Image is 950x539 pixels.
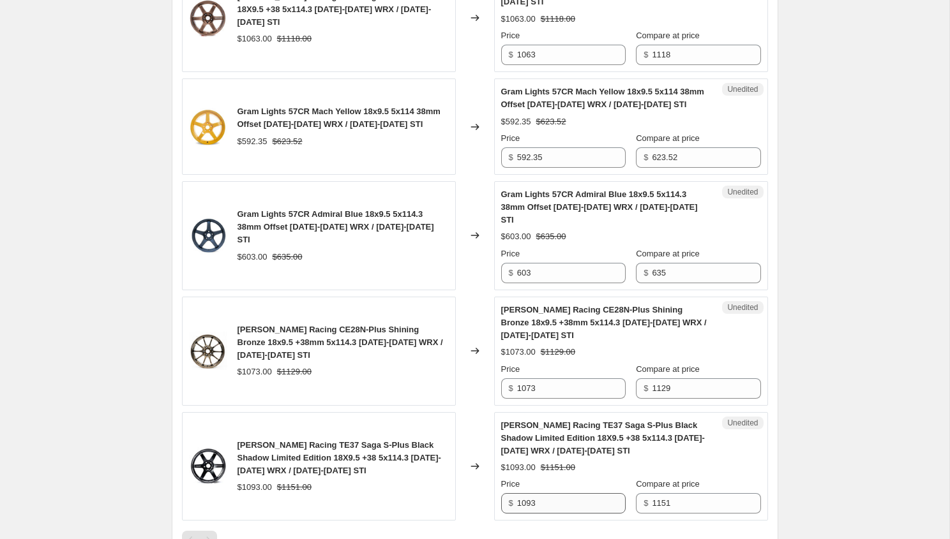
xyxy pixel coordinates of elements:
[277,33,312,45] strike: $1118.00
[509,268,513,277] span: $
[501,133,520,143] span: Price
[273,251,303,263] strike: $635.00
[636,249,700,258] span: Compare at price
[501,479,520,489] span: Price
[237,33,272,45] div: $1063.00
[501,189,698,225] span: Gram Lights 57CR Admiral Blue 18x9.5 5x114.3 38mm Offset [DATE]-[DATE] WRX / [DATE]-[DATE] STI
[636,479,700,489] span: Compare at price
[509,152,513,162] span: $
[277,481,312,494] strike: $1151.00
[237,365,272,378] div: $1073.00
[644,268,648,277] span: $
[727,84,758,94] span: Unedited
[636,31,700,40] span: Compare at price
[501,346,536,358] div: $1073.00
[644,498,648,508] span: $
[501,230,531,243] div: $603.00
[727,302,758,313] span: Unedited
[636,364,700,374] span: Compare at price
[501,31,520,40] span: Price
[189,332,227,370] img: volk-racing-ce28n-plus-shining-bronze-18x95-35mm-5x1143-2015-2024-wrx-2011-2021-sti-wv2px38esz-26...
[501,364,520,374] span: Price
[541,461,575,474] strike: $1151.00
[501,420,705,455] span: [PERSON_NAME] Racing TE37 Saga S-Plus Black Shadow Limited Edition 18X9.5 +38 5x114.3 [DATE]-[DAT...
[189,447,227,485] img: volk-racing-te37-saga-s-plus-black-shadow-limited-edition-18x95-38-5x1143-2015-2024-wrx-2011-2021...
[541,13,575,26] strike: $1118.00
[237,251,268,263] div: $603.00
[501,13,536,26] div: $1063.00
[644,50,648,59] span: $
[237,325,443,360] span: [PERSON_NAME] Racing CE28N-Plus Shining Bronze 18x9.5 +38mm 5x114.3 [DATE]-[DATE] WRX / [DATE]-[D...
[536,115,566,128] strike: $623.52
[501,249,520,258] span: Price
[636,133,700,143] span: Compare at price
[237,135,268,148] div: $592.35
[501,87,704,109] span: Gram Lights 57CR Mach Yellow 18x9.5 5x114 38mm Offset [DATE]-[DATE] WRX / [DATE]-[DATE] STI
[727,187,758,197] span: Unedited
[541,346,575,358] strike: $1129.00
[501,305,707,340] span: [PERSON_NAME] Racing CE28N-Plus Shining Bronze 18x9.5 +38mm 5x114.3 [DATE]-[DATE] WRX / [DATE]-[D...
[509,383,513,393] span: $
[189,108,227,146] img: gram-lights-57cr-mach-yellow-18x95-5x114-38mm-offset-2015-2024-wrx-2011-2021-sti-wgcrx38ewxz-6932...
[273,135,303,148] strike: $623.52
[644,383,648,393] span: $
[644,152,648,162] span: $
[237,440,441,475] span: [PERSON_NAME] Racing TE37 Saga S-Plus Black Shadow Limited Edition 18X9.5 +38 5x114.3 [DATE]-[DAT...
[501,461,536,474] div: $1093.00
[509,50,513,59] span: $
[237,209,434,244] span: Gram Lights 57CR Admiral Blue 18x9.5 5x114.3 38mm Offset [DATE]-[DATE] WRX / [DATE]-[DATE] STI
[501,115,531,128] div: $592.35
[509,498,513,508] span: $
[727,418,758,428] span: Unedited
[237,107,441,129] span: Gram Lights 57CR Mach Yellow 18x9.5 5x114 38mm Offset [DATE]-[DATE] WRX / [DATE]-[DATE] STI
[189,216,227,255] img: gram-lights-57cr-admiral-blue-18x95-5x1143-38mm-offset-2015-2024-wrx-2011-2021-sti-wgcrx38e2zz-49...
[277,365,312,378] strike: $1129.00
[237,481,272,494] div: $1093.00
[536,230,566,243] strike: $635.00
